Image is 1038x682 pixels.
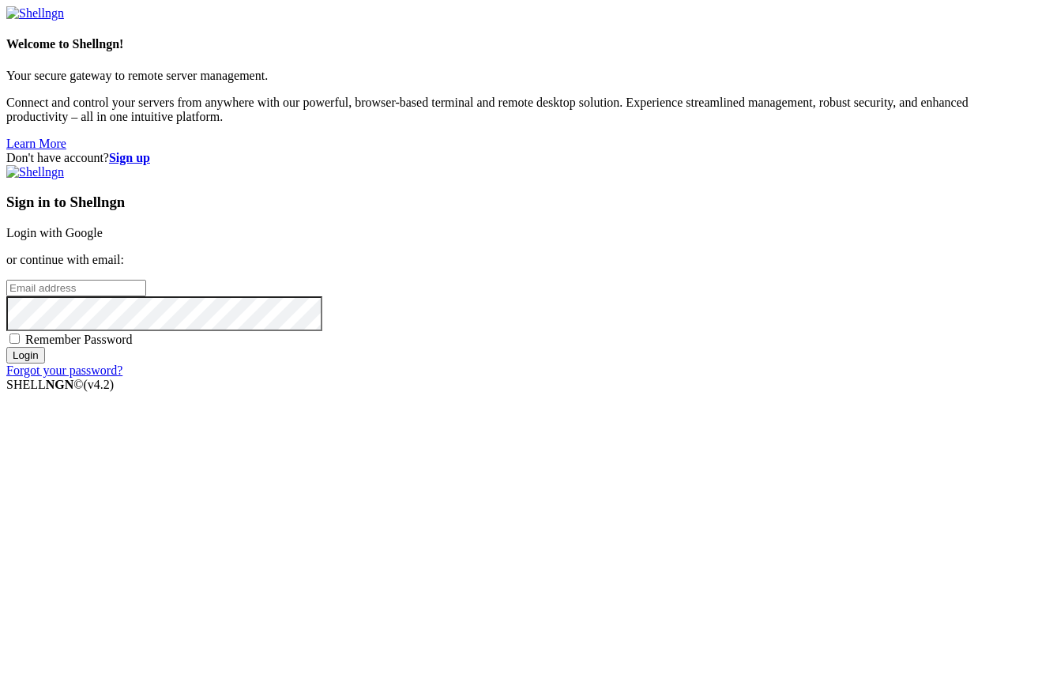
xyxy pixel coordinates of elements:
input: Login [6,347,45,364]
a: Login with Google [6,226,103,239]
span: Remember Password [25,333,133,346]
div: Don't have account? [6,151,1032,165]
img: Shellngn [6,6,64,21]
img: Shellngn [6,165,64,179]
p: Your secure gateway to remote server management. [6,69,1032,83]
a: Learn More [6,137,66,150]
h4: Welcome to Shellngn! [6,37,1032,51]
span: SHELL © [6,378,114,391]
p: Connect and control your servers from anywhere with our powerful, browser-based terminal and remo... [6,96,1032,124]
h3: Sign in to Shellngn [6,194,1032,211]
span: 4.2.0 [84,378,115,391]
b: NGN [46,378,74,391]
input: Email address [6,280,146,296]
input: Remember Password [9,333,20,344]
a: Sign up [109,151,150,164]
p: or continue with email: [6,253,1032,267]
a: Forgot your password? [6,364,122,377]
